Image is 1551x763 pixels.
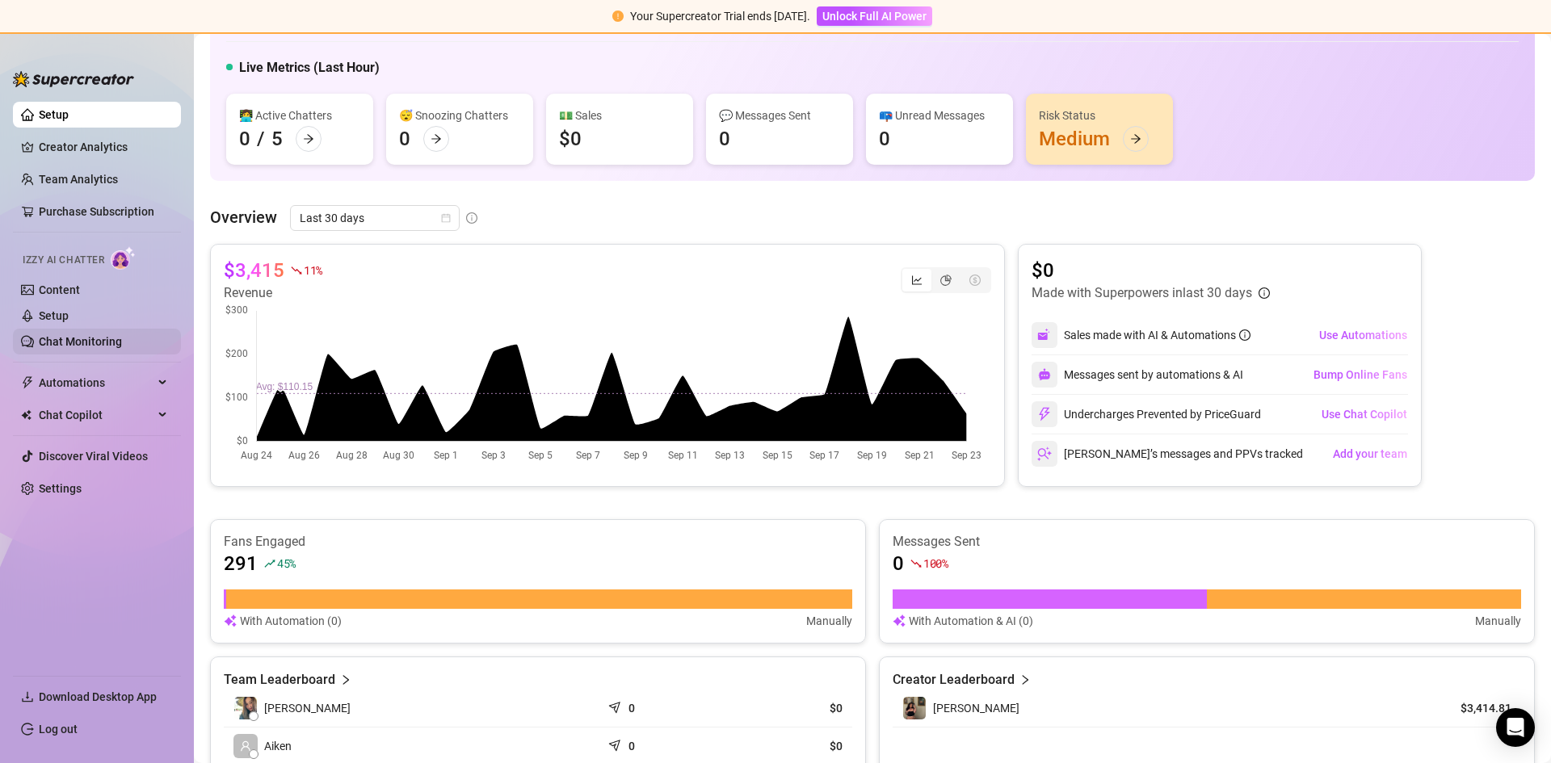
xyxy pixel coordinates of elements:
span: Unlock Full AI Power [822,10,927,23]
img: logo-BBDzfeDw.svg [13,71,134,87]
a: Unlock Full AI Power [817,10,932,23]
article: Made with Superpowers in last 30 days [1032,283,1252,303]
img: svg%3e [1037,328,1052,342]
span: pie-chart [940,275,952,286]
span: info-circle [1239,329,1250,341]
article: 0 [628,738,635,754]
span: Last 30 days [300,206,450,230]
span: user [240,740,251,752]
div: 📪 Unread Messages [879,107,1000,124]
span: info-circle [1259,287,1270,299]
span: line-chart [911,275,923,286]
span: rise [264,558,275,569]
span: download [21,690,34,703]
div: Risk Status [1039,107,1160,124]
div: 0 [719,126,730,152]
span: Add your team [1333,447,1407,460]
div: 0 [399,126,410,152]
article: $0 [1032,258,1270,283]
div: segmented control [901,267,991,293]
div: [PERSON_NAME]’s messages and PPVs tracked [1032,441,1303,467]
article: $3,415 [224,258,284,283]
div: 👩‍💻 Active Chatters [239,107,360,124]
span: Chat Copilot [39,402,153,428]
article: Manually [806,612,852,630]
span: right [1019,670,1031,690]
article: Fans Engaged [224,533,852,551]
a: Content [39,283,80,296]
span: arrow-right [431,133,442,145]
span: Aiken [264,737,292,755]
span: fall [291,265,302,276]
img: AI Chatter [111,246,136,270]
span: calendar [441,213,451,223]
div: Undercharges Prevented by PriceGuard [1032,401,1261,427]
div: 0 [879,126,890,152]
span: [PERSON_NAME] [933,702,1019,715]
article: $0 [736,700,843,716]
div: Messages sent by automations & AI [1032,362,1243,388]
div: Sales made with AI & Automations [1064,326,1250,344]
article: 0 [893,551,904,576]
div: 5 [271,126,283,152]
span: [PERSON_NAME] [264,699,351,717]
img: svg%3e [893,612,906,630]
span: arrow-right [1130,133,1141,145]
h5: Live Metrics (Last Hour) [239,58,380,78]
span: thunderbolt [21,376,34,389]
div: 0 [239,126,250,152]
a: Log out [39,723,78,736]
article: $3,414.81 [1438,700,1511,716]
article: Messages Sent [893,533,1521,551]
span: dollar-circle [969,275,981,286]
article: Revenue [224,283,322,303]
span: exclamation-circle [612,10,624,22]
button: Unlock Full AI Power [817,6,932,26]
span: Izzy AI Chatter [23,253,104,268]
div: $0 [559,126,582,152]
button: Bump Online Fans [1313,362,1408,388]
article: Manually [1475,612,1521,630]
img: svg%3e [224,612,237,630]
span: right [340,670,351,690]
article: Overview [210,205,277,229]
span: send [608,736,624,752]
span: Bump Online Fans [1314,368,1407,381]
img: Luna [903,697,926,719]
span: Use Automations [1319,329,1407,342]
article: With Automation & AI (0) [909,612,1033,630]
span: send [608,698,624,714]
img: Clarissa Hidalg… [234,697,257,719]
a: Setup [39,108,69,121]
span: info-circle [466,212,477,224]
article: 291 [224,551,258,576]
a: Setup [39,309,69,322]
span: 100 % [923,555,948,571]
article: With Automation (0) [240,612,342,630]
button: Use Chat Copilot [1321,401,1408,427]
span: 45 % [277,555,296,571]
article: Team Leaderboard [224,670,335,690]
span: fall [910,558,922,569]
img: svg%3e [1038,368,1051,381]
span: Use Chat Copilot [1322,408,1407,421]
img: Chat Copilot [21,409,32,421]
a: Settings [39,482,82,495]
button: Add your team [1332,441,1408,467]
a: Team Analytics [39,173,118,186]
button: Use Automations [1318,322,1408,348]
a: Purchase Subscription [39,199,168,224]
article: Creator Leaderboard [893,670,1015,690]
a: Discover Viral Videos [39,450,148,463]
article: 0 [628,700,635,716]
article: $0 [736,738,843,754]
div: Open Intercom Messenger [1496,708,1535,747]
img: svg%3e [1037,446,1052,461]
img: svg%3e [1037,407,1052,421]
span: 11 % [304,262,322,278]
a: Chat Monitoring [39,335,122,348]
a: Creator Analytics [39,134,168,160]
span: Automations [39,370,153,396]
div: 💬 Messages Sent [719,107,840,124]
span: arrow-right [303,133,314,145]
